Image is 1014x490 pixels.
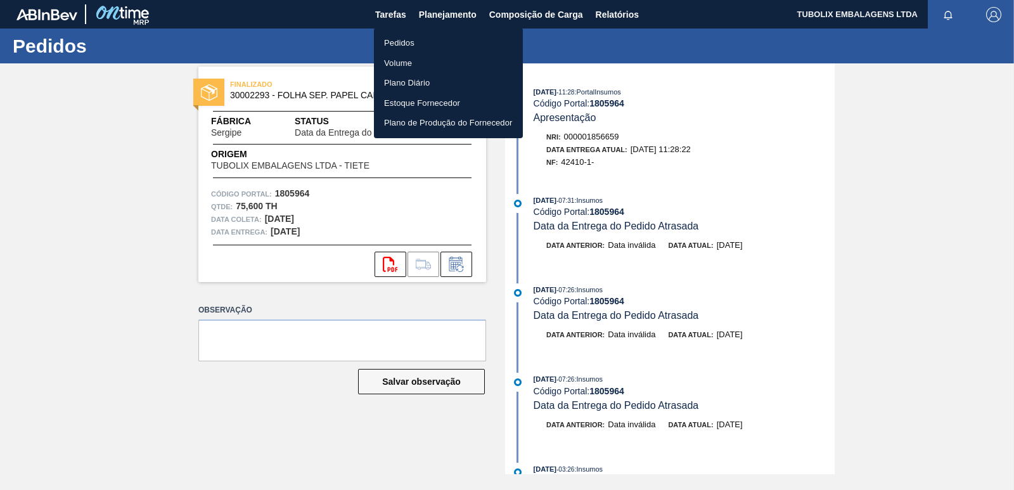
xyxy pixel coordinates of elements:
[374,113,523,133] a: Plano de Produção do Fornecedor
[374,33,523,53] a: Pedidos
[374,93,523,113] a: Estoque Fornecedor
[374,73,523,93] a: Plano Diário
[374,53,523,74] a: Volume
